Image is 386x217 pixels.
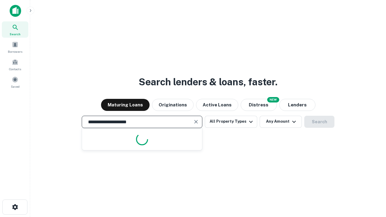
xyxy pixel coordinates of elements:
img: capitalize-icon.png [10,5,21,17]
span: Saved [11,84,20,89]
button: Search distressed loans with lien and other non-mortgage details. [241,99,277,111]
span: Contacts [9,67,21,71]
span: Search [10,32,21,36]
span: Borrowers [8,49,22,54]
iframe: Chat Widget [356,169,386,198]
button: Lenders [279,99,315,111]
a: Saved [2,74,28,90]
button: Any Amount [260,116,302,128]
h3: Search lenders & loans, faster. [139,75,277,89]
button: Originations [152,99,194,111]
button: Maturing Loans [101,99,150,111]
a: Borrowers [2,39,28,55]
div: NEW [267,97,279,102]
a: Contacts [2,56,28,73]
button: Active Loans [196,99,238,111]
button: Clear [192,118,200,126]
a: Search [2,21,28,38]
button: All Property Types [205,116,257,128]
